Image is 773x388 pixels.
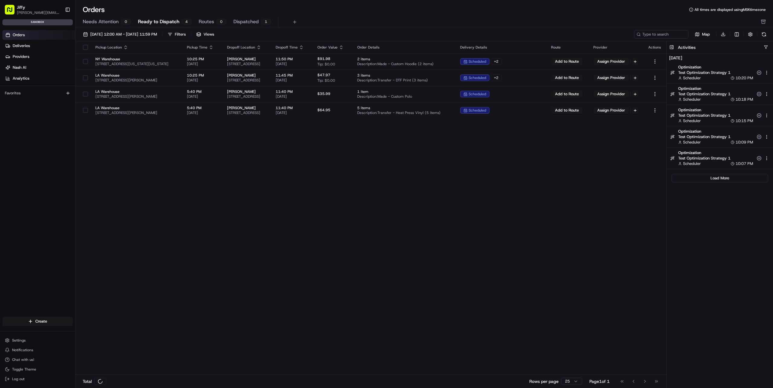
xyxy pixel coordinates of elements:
div: Pickup Location [95,45,177,50]
span: [DATE] [187,110,217,115]
span: 5:40 PM [187,106,217,110]
span: 5 items [357,106,451,110]
button: Toggle Theme [2,365,73,374]
span: scheduled [469,59,486,64]
button: Filters [165,30,188,39]
span: 3 items [357,73,451,78]
button: Assign Provider [593,107,629,114]
span: Toggle Theme [12,367,36,372]
span: [STREET_ADDRESS] [227,94,266,99]
div: Filters [175,32,186,37]
button: Scheduler [678,118,701,124]
button: Settings [2,336,73,345]
button: Notifications [2,346,73,354]
div: 💻 [51,88,56,93]
span: Deliveries [13,43,30,49]
div: Dropoff Time [276,45,308,50]
span: Description: Made - Custom Polo [357,94,451,99]
span: [PERSON_NAME] [227,89,266,94]
span: Scheduler [683,75,701,81]
a: 💻API Documentation [49,85,99,96]
button: Load More [672,174,768,182]
button: Scheduler [678,161,701,166]
span: Routes [199,18,214,25]
span: NY Warehouse [95,57,177,62]
span: LA Warehouse [95,106,177,110]
button: Jiffy [17,4,25,10]
div: 1 [261,19,271,24]
span: 10:15 PM [736,118,753,124]
a: 📗Knowledge Base [4,85,49,96]
button: Jiffy[PERSON_NAME][EMAIL_ADDRESS][DOMAIN_NAME] [2,2,63,17]
span: Log out [12,377,24,381]
div: We're available if you need us! [21,63,76,68]
span: [DATE] 12:00 AM - [DATE] 11:59 PM [90,32,157,37]
span: 11:50 PM [276,57,308,62]
div: Dropoff Location [227,45,266,50]
button: Add to Route [551,74,583,81]
span: [PERSON_NAME] [227,57,266,62]
span: API Documentation [57,87,97,93]
a: Providers [2,52,75,62]
button: Start new chat [103,59,110,66]
span: Providers [13,54,29,59]
button: Add to Route [551,107,583,114]
span: Description: Transfer - DTF Print (3 items) [357,78,451,83]
span: [DATE] [187,78,217,83]
button: Assign Provider [593,58,629,65]
h4: [DATE] [667,54,773,62]
span: Optimization [678,86,753,91]
button: Add to Route [551,90,583,98]
a: Nash AI [2,63,75,72]
button: Log out [2,375,73,383]
span: Optimization [678,150,753,156]
span: All times are displayed using MSK timezone [694,7,766,12]
span: Test Optimization Strategy 1 [678,91,753,97]
h1: Orders [83,5,105,14]
img: Nash [6,6,18,18]
span: Description: Made - Custom Hoodie (2 items) [357,62,451,66]
span: [DATE] [187,62,217,66]
span: Settings [12,338,26,343]
div: Provider [593,45,639,50]
button: [DATE] 12:00 AM - [DATE] 11:59 PM [80,30,160,39]
span: Knowledge Base [12,87,46,93]
span: 10:25 PM [187,73,217,78]
span: [PERSON_NAME] [227,106,266,110]
div: Delivery Details [460,45,541,50]
span: 11:40 PM [276,106,308,110]
span: Optimization [678,65,753,70]
div: Favorites [2,88,73,98]
span: 11:45 PM [276,73,308,78]
span: Map [702,32,710,37]
span: Test Optimization Strategy 1 [678,134,753,140]
div: 📗 [6,88,11,93]
span: Chat with us! [12,357,34,362]
span: Orders [13,32,25,38]
button: Scheduler [678,97,701,102]
div: + 2 [491,74,502,81]
button: Assign Provider [593,74,629,81]
p: Rows per page [529,378,559,384]
button: Map [691,31,714,38]
span: Ready to Dispatch [138,18,179,25]
span: [STREET_ADDRESS][PERSON_NAME] [95,78,177,83]
span: Scheduler [683,97,701,102]
span: [STREET_ADDRESS][US_STATE][US_STATE] [95,62,177,66]
span: Analytics [13,76,29,81]
button: Refresh [760,30,768,39]
span: scheduled [469,75,486,80]
span: [DATE] [276,110,308,115]
span: $64.95 [317,108,330,112]
span: Nash AI [13,65,26,70]
span: [DATE] [187,94,217,99]
span: Optimization [678,129,753,134]
span: Optimization [678,107,753,113]
div: Pickup Time [187,45,217,50]
div: 4 [182,19,191,24]
div: 0 [217,19,226,24]
button: [PERSON_NAME][EMAIL_ADDRESS][DOMAIN_NAME] [17,10,60,15]
button: Assign Provider [593,90,629,98]
span: 10:20 PM [736,75,753,81]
